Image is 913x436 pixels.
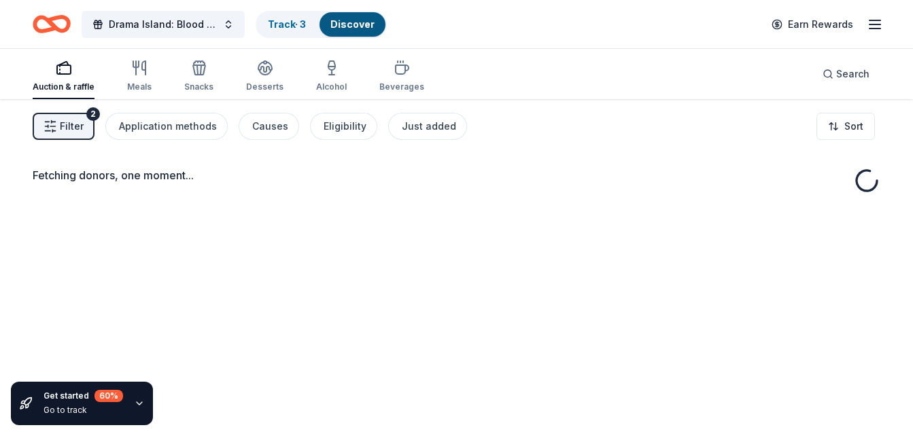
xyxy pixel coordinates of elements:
button: Sort [816,113,875,140]
div: Snacks [184,81,213,92]
button: Snacks [184,54,213,99]
div: Desserts [246,81,283,92]
div: Application methods [119,118,217,134]
button: Meals [127,54,152,99]
span: Sort [844,118,863,134]
button: Causes [239,113,299,140]
button: Filter2 [33,113,94,140]
div: Get started [44,390,123,402]
div: 60 % [94,390,123,402]
a: Discover [330,18,375,30]
div: Alcohol [316,81,347,92]
div: Fetching donors, one moment... [33,167,880,183]
span: Filter [60,118,84,134]
div: 2 [86,107,100,121]
div: Beverages [379,81,424,92]
button: Alcohol [316,54,347,99]
a: Track· 3 [268,18,306,30]
div: Eligibility [324,118,366,134]
button: Eligibility [310,113,377,140]
span: Drama Island: Blood vs. Water [109,16,218,33]
button: Drama Island: Blood vs. Water [82,11,245,38]
div: Go to track [44,405,123,416]
div: Causes [252,118,288,134]
div: Just added [402,118,456,134]
button: Auction & raffle [33,54,94,99]
div: Auction & raffle [33,81,94,92]
button: Search [812,60,880,88]
span: Search [836,66,869,82]
button: Beverages [379,54,424,99]
button: Application methods [105,113,228,140]
button: Track· 3Discover [256,11,387,38]
div: Meals [127,81,152,92]
button: Just added [388,113,467,140]
a: Earn Rewards [763,12,861,37]
a: Home [33,8,71,40]
button: Desserts [246,54,283,99]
